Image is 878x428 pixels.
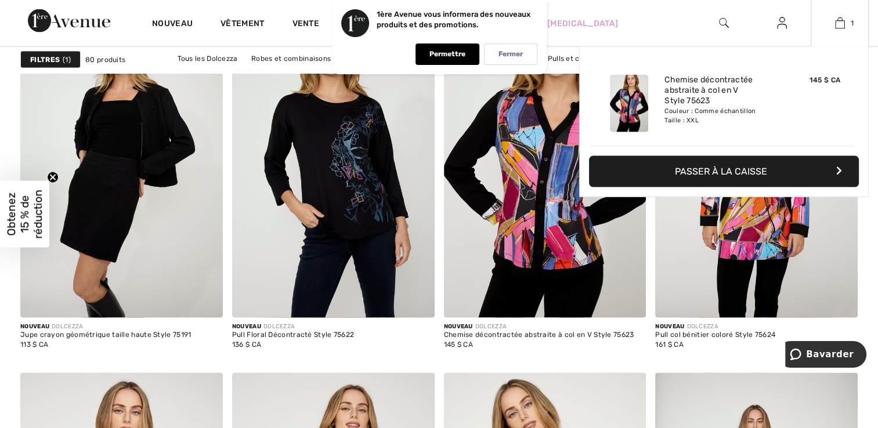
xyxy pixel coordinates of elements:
[5,190,45,239] span: Obtenez 15 % de réduction
[675,166,767,177] font: Passer à la caisse
[232,14,435,318] img: Pull floral décontracté style 75622. Comme exemple
[232,323,261,330] span: Nouveau
[589,156,859,187] button: Passer à la caisse
[232,331,355,339] div: Pull Floral Décontracté Style 75622
[28,9,110,32] img: 1ère Avenue
[655,323,684,330] span: Nouveau
[811,16,868,30] a: 1
[172,51,244,66] a: Tous les Dolcezza
[20,331,191,339] div: Jupe crayon géométrique taille haute Style 75191
[664,107,779,125] div: Couleur : Comme échantillon Taille : XXL
[444,340,473,349] span: 145 $ CA
[20,323,49,330] span: Nouveau
[768,16,796,31] a: Sign In
[20,322,191,331] div: DOLCEZZA
[655,340,683,349] span: 161 $ CA
[785,341,866,370] iframe: Opens a widget where you can chat to one of our agents
[377,10,530,29] p: 1ère Avenue vous informera des nouveaux produits et des promotions.
[719,16,729,30] img: Rechercher sur le site Web
[542,51,615,66] a: Pulls et cardigans
[655,331,775,339] div: Pull col bénitier coloré Style 75624
[30,55,60,65] strong: Filtres
[20,340,48,349] span: 113 $ CA
[232,340,261,349] span: 136 $ CA
[610,75,648,132] img: Chemise décontractée abstraite à col en V Style 75623
[429,50,465,59] p: Permettre
[777,16,787,30] img: Mes infos
[63,55,71,65] span: 1
[444,323,473,330] span: Nouveau
[47,172,59,183] button: Fermer le teaser
[835,16,845,30] img: Mon sac
[245,51,337,66] a: Robes et combinaisons
[221,19,264,31] a: Vêtement
[20,14,223,318] img: Jupe crayon géométrique taille haute style 75191. Noir
[851,18,854,28] span: 1
[444,14,646,318] img: Chemise décontractée abstraite à col en V style 75623. Comme exemple
[152,19,193,31] a: Nouveau
[292,19,320,31] a: Vente
[85,55,125,65] span: 80 produits
[655,322,775,331] div: DOLCEZZA
[232,322,355,331] div: DOLCEZZA
[444,331,634,339] div: Chemise décontractée abstraite à col en V Style 75623
[547,17,618,30] a: [MEDICAL_DATA]
[444,322,634,331] div: DOLCEZZA
[810,77,840,85] span: 145 $ CA
[498,50,523,59] p: Fermer
[664,75,779,107] a: Chemise décontractée abstraite à col en V Style 75623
